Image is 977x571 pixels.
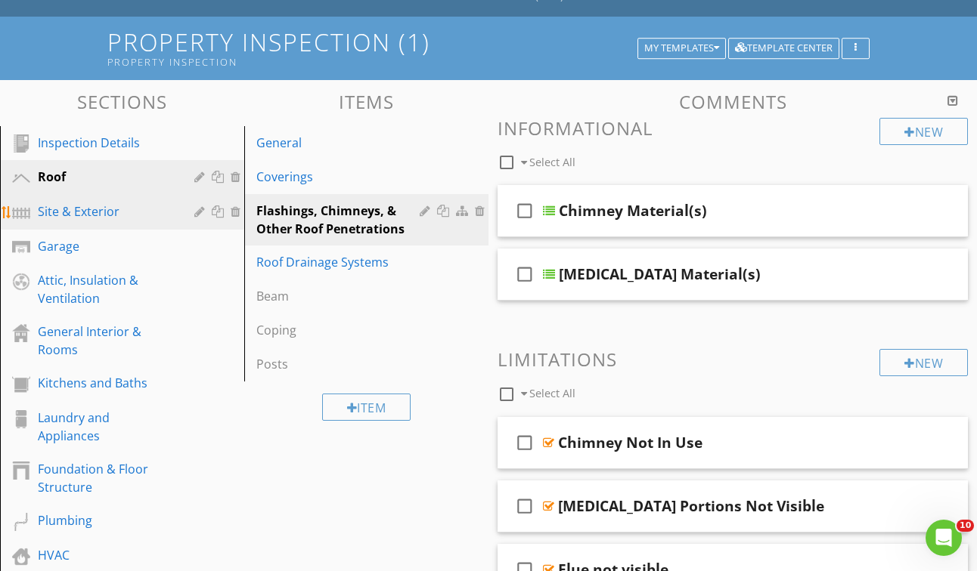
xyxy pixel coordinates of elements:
[38,323,172,359] div: General Interior & Rooms
[728,38,839,59] button: Template Center
[513,256,537,292] i: check_box_outline_blank
[38,546,172,564] div: HVAC
[38,374,172,392] div: Kitchens and Baths
[879,349,968,376] div: New
[38,460,172,496] div: Foundation & Floor Structure
[498,91,968,112] h3: Comments
[107,29,870,67] h1: Property Inspection (1)
[256,253,424,271] div: Roof Drainage Systems
[256,321,424,339] div: Coping
[558,497,824,515] div: [MEDICAL_DATA] Portions Not Visible
[644,43,719,54] div: My Templates
[38,202,172,221] div: Site & Exterior
[38,134,172,152] div: Inspection Details
[256,168,424,186] div: Coverings
[513,424,537,461] i: check_box_outline_blank
[728,40,839,54] a: Template Center
[322,394,411,421] div: Item
[256,134,424,152] div: General
[38,511,172,529] div: Plumbing
[513,193,537,229] i: check_box_outline_blank
[498,118,968,138] h3: Informational
[559,265,761,283] div: [MEDICAL_DATA] Material(s)
[637,38,726,59] button: My Templates
[498,349,968,369] h3: Limitations
[879,118,968,145] div: New
[529,155,575,169] span: Select All
[529,386,575,400] span: Select All
[558,434,703,452] div: Chimney Not In Use
[38,271,172,307] div: Attic, Insulation & Ventilation
[256,287,424,305] div: Beam
[957,520,974,532] span: 10
[107,56,643,68] div: Property Inspection
[735,43,833,54] div: Template Center
[559,202,707,220] div: Chimney Material(s)
[38,409,172,445] div: Laundry and Appliances
[256,355,424,373] div: Posts
[244,91,488,112] h3: Items
[513,488,537,524] i: check_box_outline_blank
[926,520,962,556] iframe: Intercom live chat
[256,202,424,238] div: Flashings, Chimneys, & Other Roof Penetrations
[38,168,172,186] div: Roof
[38,237,172,255] div: Garage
